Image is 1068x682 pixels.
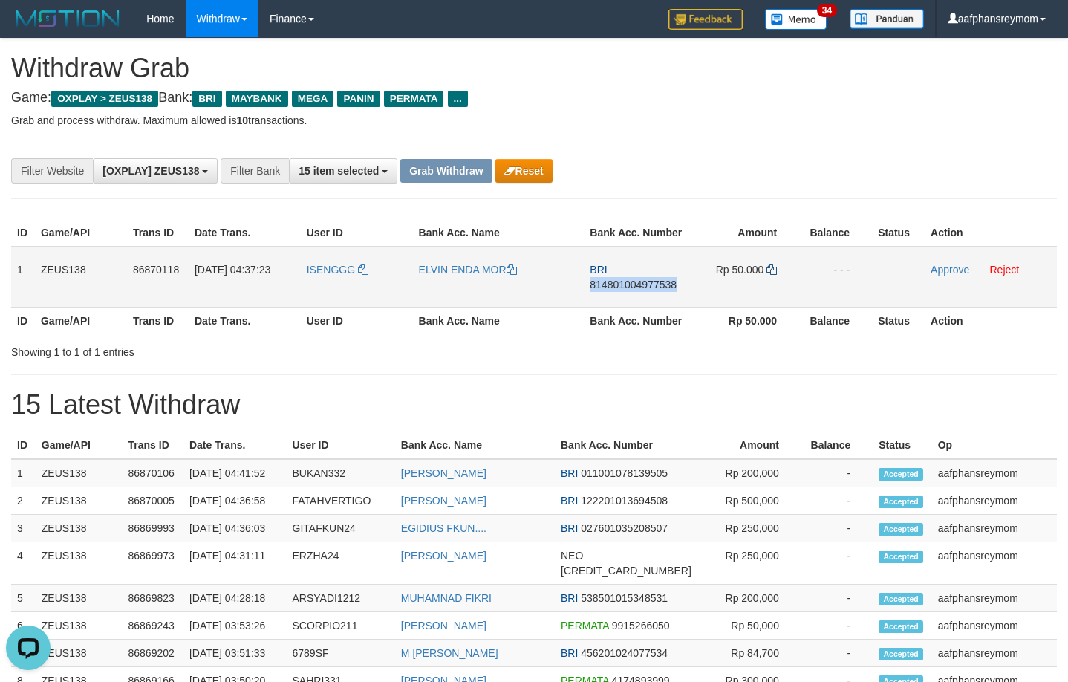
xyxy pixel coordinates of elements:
img: Feedback.jpg [668,9,743,30]
a: [PERSON_NAME] [401,495,486,507]
th: Date Trans. [189,219,301,247]
span: BRI [192,91,221,107]
td: 6789SF [287,640,395,667]
span: [DATE] 04:37:23 [195,264,270,276]
td: 86869823 [123,585,183,612]
th: Rp 50.000 [689,307,799,334]
td: aafphansreymom [932,515,1057,542]
span: Copy 538501015348531 to clipboard [581,592,668,604]
span: MAYBANK [226,91,288,107]
th: Bank Acc. Name [395,432,555,459]
td: ZEUS138 [36,542,123,585]
td: 3 [11,515,36,542]
td: - [801,585,873,612]
td: Rp 250,000 [697,542,801,585]
td: 86869973 [123,542,183,585]
th: Date Trans. [183,432,287,459]
td: 1 [11,247,35,308]
th: Bank Acc. Number [584,307,689,334]
td: 86870005 [123,487,183,515]
th: Action [925,307,1057,334]
span: [OXPLAY] ZEUS138 [102,165,199,177]
button: [OXPLAY] ZEUS138 [93,158,218,184]
button: Reset [495,159,553,183]
td: aafphansreymom [932,585,1057,612]
a: [PERSON_NAME] [401,620,486,631]
div: Showing 1 to 1 of 1 entries [11,339,434,360]
span: OXPLAY > ZEUS138 [51,91,158,107]
span: BRI [561,592,578,604]
td: aafphansreymom [932,459,1057,487]
td: 86869243 [123,612,183,640]
td: 1 [11,459,36,487]
td: 2 [11,487,36,515]
a: M [PERSON_NAME] [401,647,498,659]
td: aafphansreymom [932,487,1057,515]
td: ZEUS138 [36,640,123,667]
th: Status [872,307,925,334]
span: BRI [561,647,578,659]
td: SCORPIO211 [287,612,395,640]
h1: Withdraw Grab [11,53,1057,83]
button: 15 item selected [289,158,397,184]
td: ZEUS138 [36,487,123,515]
th: User ID [301,307,413,334]
span: Accepted [879,496,923,508]
td: [DATE] 04:28:18 [183,585,287,612]
span: Copy 027601035208507 to clipboard [581,522,668,534]
div: Filter Bank [221,158,289,184]
td: [DATE] 03:51:33 [183,640,287,667]
td: ZEUS138 [36,459,123,487]
td: [DATE] 04:41:52 [183,459,287,487]
td: BUKAN332 [287,459,395,487]
td: 4 [11,542,36,585]
span: BRI [561,495,578,507]
span: ISENGGG [307,264,355,276]
span: Copy 9915266050 to clipboard [612,620,670,631]
button: Open LiveChat chat widget [6,6,51,51]
td: ARSYADI1212 [287,585,395,612]
span: BRI [590,264,607,276]
span: Accepted [879,551,923,563]
h1: 15 Latest Withdraw [11,390,1057,420]
td: 86869993 [123,515,183,542]
a: Reject [990,264,1020,276]
td: - [801,487,873,515]
td: 5 [11,585,36,612]
span: 15 item selected [299,165,379,177]
td: [DATE] 04:36:58 [183,487,287,515]
span: Accepted [879,523,923,536]
th: ID [11,219,35,247]
th: Game/API [36,432,123,459]
td: Rp 250,000 [697,515,801,542]
td: [DATE] 03:53:26 [183,612,287,640]
td: GITAFKUN24 [287,515,395,542]
td: [DATE] 04:31:11 [183,542,287,585]
th: Game/API [35,219,127,247]
td: 6 [11,612,36,640]
td: Rp 500,000 [697,487,801,515]
th: User ID [287,432,395,459]
td: Rp 200,000 [697,585,801,612]
th: Action [925,219,1057,247]
button: Grab Withdraw [400,159,492,183]
td: - [801,515,873,542]
a: EGIDIUS FKUN.... [401,522,486,534]
th: Status [873,432,931,459]
span: NEO [561,550,583,562]
th: Bank Acc. Name [413,219,585,247]
td: 86870106 [123,459,183,487]
th: Amount [689,219,799,247]
td: - [801,542,873,585]
a: Copy 50000 to clipboard [766,264,777,276]
th: Balance [801,432,873,459]
td: - [801,459,873,487]
img: panduan.png [850,9,924,29]
a: [PERSON_NAME] [401,550,486,562]
th: Bank Acc. Number [584,219,689,247]
td: FATAHVERTIGO [287,487,395,515]
span: Rp 50.000 [716,264,764,276]
td: aafphansreymom [932,612,1057,640]
td: ZEUS138 [36,612,123,640]
th: ID [11,307,35,334]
